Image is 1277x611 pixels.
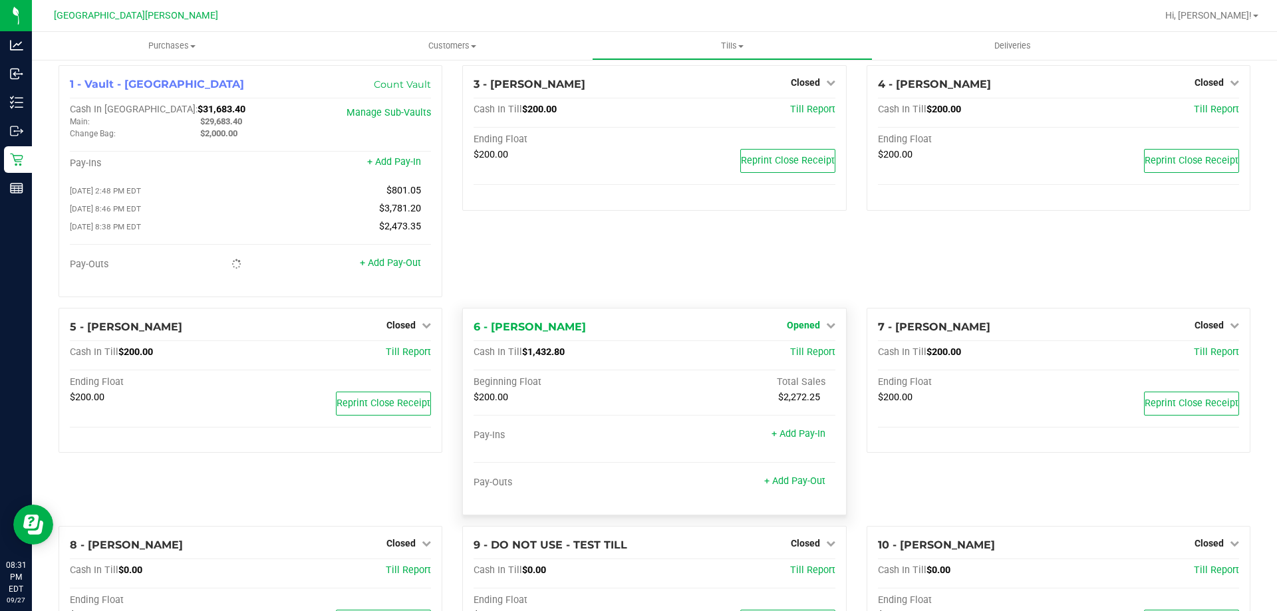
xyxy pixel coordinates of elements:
p: 08:31 PM EDT [6,559,26,595]
span: $200.00 [474,392,508,403]
span: Reprint Close Receipt [741,155,835,166]
span: $0.00 [118,564,142,576]
span: 5 - [PERSON_NAME] [70,320,182,333]
span: Closed [386,320,416,330]
span: $2,272.25 [778,392,820,403]
span: 4 - [PERSON_NAME] [878,78,991,90]
span: Tills [593,40,871,52]
span: Purchases [32,40,312,52]
a: Deliveries [873,32,1153,60]
span: Main: [70,117,90,126]
span: $1,432.80 [522,346,565,358]
div: Ending Float [878,376,1059,388]
div: Beginning Float [474,376,654,388]
div: Ending Float [878,594,1059,606]
span: 9 - DO NOT USE - TEST TILL [474,539,627,551]
button: Reprint Close Receipt [336,392,431,416]
inline-svg: Inbound [10,67,23,80]
inline-svg: Reports [10,182,23,195]
span: 10 - [PERSON_NAME] [878,539,995,551]
span: Customers [313,40,591,52]
span: $200.00 [926,346,961,358]
span: [GEOGRAPHIC_DATA][PERSON_NAME] [54,10,218,21]
span: $29,683.40 [200,116,242,126]
a: + Add Pay-Out [764,475,825,487]
a: Till Report [386,564,431,576]
div: Pay-Ins [70,158,251,170]
a: Till Report [386,346,431,358]
inline-svg: Inventory [10,96,23,109]
span: Reprint Close Receipt [337,398,430,409]
span: Cash In Till [878,104,926,115]
span: Closed [791,77,820,88]
span: $2,000.00 [200,128,237,138]
a: + Add Pay-In [772,428,825,439]
span: Cash In [GEOGRAPHIC_DATA]: [70,104,198,115]
span: $0.00 [522,564,546,576]
span: 8 - [PERSON_NAME] [70,539,183,551]
span: Cash In Till [878,564,926,576]
span: [DATE] 8:46 PM EDT [70,204,141,213]
span: $2,473.35 [379,221,421,232]
span: Closed [1195,320,1224,330]
span: Till Report [790,346,835,358]
span: Cash In Till [878,346,926,358]
span: $200.00 [522,104,557,115]
span: Change Bag: [70,129,116,138]
button: Reprint Close Receipt [740,149,835,173]
span: Reprint Close Receipt [1145,398,1238,409]
span: Cash In Till [474,346,522,358]
a: Purchases [32,32,312,60]
a: Till Report [1194,104,1239,115]
span: Closed [791,538,820,549]
a: Till Report [1194,564,1239,576]
span: Cash In Till [70,346,118,358]
span: Closed [386,538,416,549]
span: 7 - [PERSON_NAME] [878,320,990,333]
a: Manage Sub-Vaults [347,107,431,118]
a: Count Vault [374,78,431,90]
div: Pay-Ins [474,429,654,441]
span: $3,781.20 [379,203,421,214]
span: $200.00 [118,346,153,358]
span: $200.00 [878,149,913,160]
button: Reprint Close Receipt [1144,392,1239,416]
button: Reprint Close Receipt [1144,149,1239,173]
span: $0.00 [926,564,950,576]
div: Pay-Outs [70,259,251,271]
div: Ending Float [70,594,251,606]
span: $200.00 [474,149,508,160]
a: Tills [592,32,872,60]
inline-svg: Analytics [10,39,23,52]
span: Hi, [PERSON_NAME]! [1165,10,1252,21]
a: Till Report [1194,346,1239,358]
span: Closed [1195,538,1224,549]
span: Cash In Till [474,564,522,576]
span: Deliveries [976,40,1049,52]
p: 09/27 [6,595,26,605]
span: $200.00 [70,392,104,403]
div: Ending Float [70,376,251,388]
a: Customers [312,32,592,60]
a: Till Report [790,104,835,115]
span: Cash In Till [70,564,118,576]
span: $200.00 [878,392,913,403]
span: 6 - [PERSON_NAME] [474,320,586,333]
a: + Add Pay-In [367,156,421,168]
inline-svg: Outbound [10,124,23,138]
span: [DATE] 8:38 PM EDT [70,222,141,231]
div: Pay-Outs [474,477,654,489]
span: $200.00 [926,104,961,115]
a: + Add Pay-Out [360,257,421,269]
div: Total Sales [654,376,835,388]
span: $801.05 [386,185,421,196]
div: Ending Float [474,134,654,146]
span: Opened [787,320,820,330]
inline-svg: Retail [10,153,23,166]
